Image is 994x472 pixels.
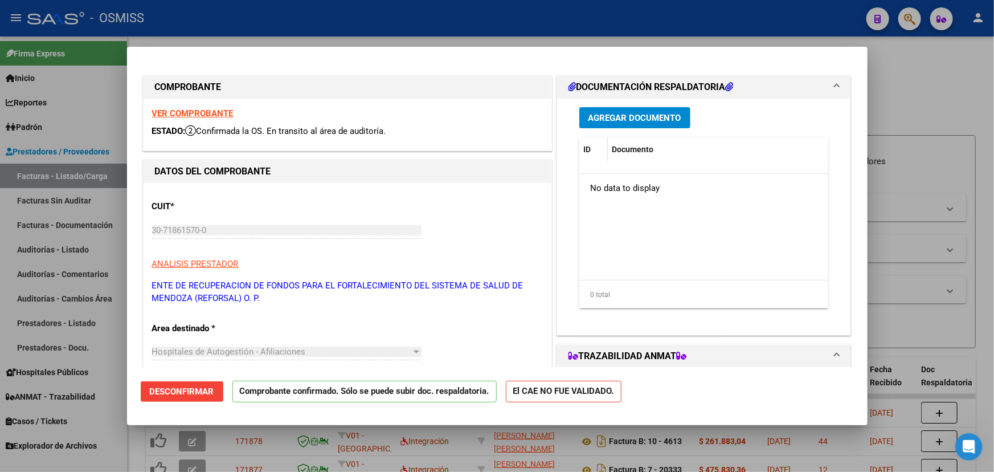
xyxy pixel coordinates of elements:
[152,322,269,335] p: Area destinado *
[150,386,214,397] span: Desconfirmar
[155,166,271,177] strong: DATOS DEL COMPROBANTE
[152,347,306,357] span: Hospitales de Autogestión - Afiliaciones
[568,349,687,363] h1: TRAZABILIDAD ANMAT
[152,108,234,119] a: VER COMPROBANTE
[568,80,734,94] h1: DOCUMENTACIÓN RESPALDATORIA
[579,280,829,309] div: 0 total
[152,126,186,136] span: ESTADO:
[141,381,223,402] button: Desconfirmar
[152,259,239,269] span: ANALISIS PRESTADOR
[557,99,851,335] div: DOCUMENTACIÓN RESPALDATORIA
[186,126,386,136] span: Confirmada la OS. En transito al área de auditoría.
[584,145,591,154] span: ID
[588,113,681,123] span: Agregar Documento
[506,381,621,403] strong: El CAE NO FUE VALIDADO.
[152,279,543,305] p: ENTE DE RECUPERACION DE FONDOS PARA EL FORTALECIMIENTO DEL SISTEMA DE SALUD DE MENDOZA (REFORSAL)...
[579,107,690,128] button: Agregar Documento
[557,345,851,368] mat-expansion-panel-header: TRAZABILIDAD ANMAT
[579,137,608,162] datatable-header-cell: ID
[955,433,983,461] iframe: Intercom live chat
[612,145,654,154] span: Documento
[152,200,269,213] p: CUIT
[155,82,222,92] strong: COMPROBANTE
[557,76,851,99] mat-expansion-panel-header: DOCUMENTACIÓN RESPALDATORIA
[232,381,497,403] p: Comprobante confirmado. Sólo se puede subir doc. respaldatoria.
